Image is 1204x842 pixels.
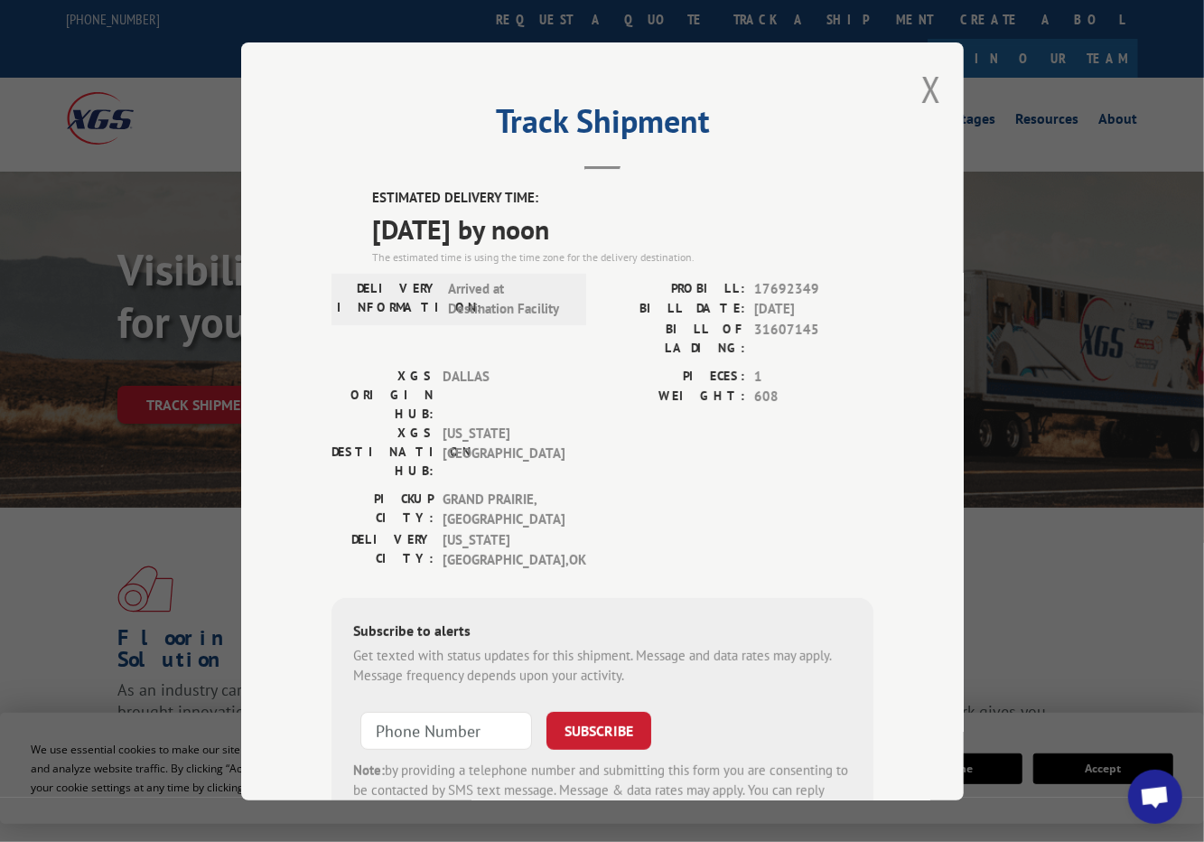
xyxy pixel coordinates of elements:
label: DELIVERY INFORMATION: [337,278,439,319]
label: XGS ORIGIN HUB: [331,366,434,423]
strong: Note: [353,761,385,778]
span: 1 [754,366,873,387]
span: Arrived at Destination Facility [448,278,570,319]
div: Get texted with status updates for this shipment. Message and data rates may apply. Message frequ... [353,645,852,686]
span: GRAND PRAIRIE , [GEOGRAPHIC_DATA] [443,489,565,529]
label: PICKUP CITY: [331,489,434,529]
label: ESTIMATED DELIVERY TIME: [372,188,873,209]
label: XGS DESTINATION HUB: [331,423,434,480]
span: [DATE] [754,299,873,320]
span: [US_STATE][GEOGRAPHIC_DATA] , OK [443,529,565,570]
label: PROBILL: [602,278,745,299]
h2: Track Shipment [331,108,873,143]
span: [DATE] by noon [372,208,873,248]
div: The estimated time is using the time zone for the delivery destination. [372,248,873,265]
span: DALLAS [443,366,565,423]
div: by providing a telephone number and submitting this form you are consenting to be contacted by SM... [353,760,852,821]
label: DELIVERY CITY: [331,529,434,570]
input: Phone Number [360,711,532,749]
span: 17692349 [754,278,873,299]
label: BILL DATE: [602,299,745,320]
label: WEIGHT: [602,387,745,407]
div: Subscribe to alerts [353,619,852,645]
label: PIECES: [602,366,745,387]
span: [US_STATE][GEOGRAPHIC_DATA] [443,423,565,480]
span: 608 [754,387,873,407]
span: 31607145 [754,319,873,357]
label: BILL OF LADING: [602,319,745,357]
div: Open chat [1128,770,1182,824]
button: SUBSCRIBE [546,711,651,749]
button: Close modal [921,65,941,113]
